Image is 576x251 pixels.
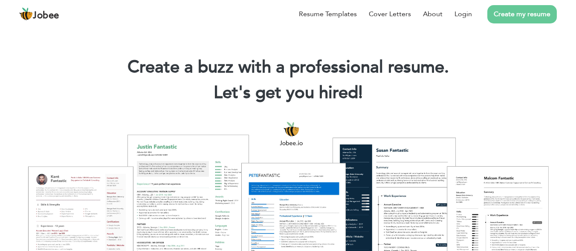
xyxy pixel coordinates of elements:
[33,11,59,20] span: Jobee
[13,82,563,104] h2: Let's
[454,9,472,19] a: Login
[255,81,363,104] span: get you hired!
[359,81,362,104] span: |
[299,9,357,19] a: Resume Templates
[423,9,443,19] a: About
[369,9,411,19] a: Cover Letters
[19,7,59,21] a: Jobee
[19,7,33,21] img: jobee.io
[487,5,557,23] a: Create my resume
[13,56,563,78] h1: Create a buzz with a professional resume.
